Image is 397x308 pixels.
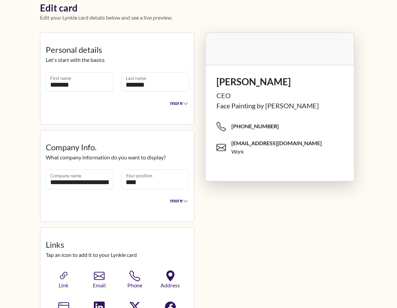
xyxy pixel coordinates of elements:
span: Address [156,281,184,289]
h1: [PERSON_NAME] [216,76,343,87]
div: Face Painting by [PERSON_NAME] [216,101,343,111]
button: Address [154,270,187,290]
button: more [166,193,189,207]
p: Edit your Lynkle card details below and see a live preview. [40,14,357,22]
div: Lynkle card preview [203,32,357,198]
span: [PHONE_NUMBER] [231,123,279,130]
p: Tap an icon to add it to your Lynkle card [46,251,189,259]
p: Let's start with the basics [46,56,189,64]
button: Phone [119,270,151,290]
span: more [170,197,188,203]
span: Link [50,281,78,289]
h1: Edit card [40,2,357,14]
span: Email [85,281,113,289]
span: Phone [121,281,149,289]
span: [EMAIL_ADDRESS][DOMAIN_NAME] [231,139,322,147]
div: Work [231,148,244,156]
button: more [166,96,189,109]
span: [PHONE_NUMBER] [216,116,349,137]
span: more [170,100,188,106]
div: CEO [216,90,343,101]
legend: Links [46,239,189,251]
legend: Personal details [46,44,189,56]
legend: Company Info. [46,141,189,153]
button: Email [83,270,115,290]
p: What company information do you want to display? [46,153,189,161]
button: Link [47,270,80,290]
span: [EMAIL_ADDRESS][DOMAIN_NAME]Work [216,137,349,158]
